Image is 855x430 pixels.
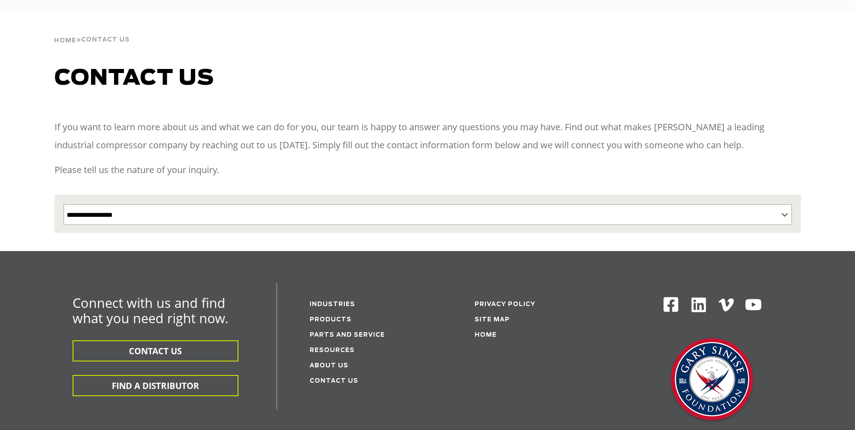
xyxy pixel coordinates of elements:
button: CONTACT US [73,340,238,361]
p: If you want to learn more about us and what we can do for you, our team is happy to answer any qu... [55,118,801,154]
span: Home [54,38,76,44]
a: Site Map [475,317,510,323]
a: Industries [310,302,355,307]
a: Privacy Policy [475,302,535,307]
img: Gary Sinise Foundation [667,335,757,425]
a: Home [54,36,76,44]
button: FIND A DISTRIBUTOR [73,375,238,396]
img: Youtube [745,296,762,314]
p: Please tell us the nature of your inquiry. [55,161,801,179]
span: Connect with us and find what you need right now. [73,294,229,327]
a: Parts and service [310,332,385,338]
a: Home [475,332,497,338]
span: Contact Us [81,37,130,43]
span: Contact us [55,68,214,89]
a: Contact Us [310,378,358,384]
a: About Us [310,363,348,369]
a: Resources [310,348,355,353]
div: > [54,14,130,48]
img: Linkedin [690,296,708,314]
img: Facebook [663,296,679,313]
a: Products [310,317,352,323]
img: Vimeo [718,298,734,311]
